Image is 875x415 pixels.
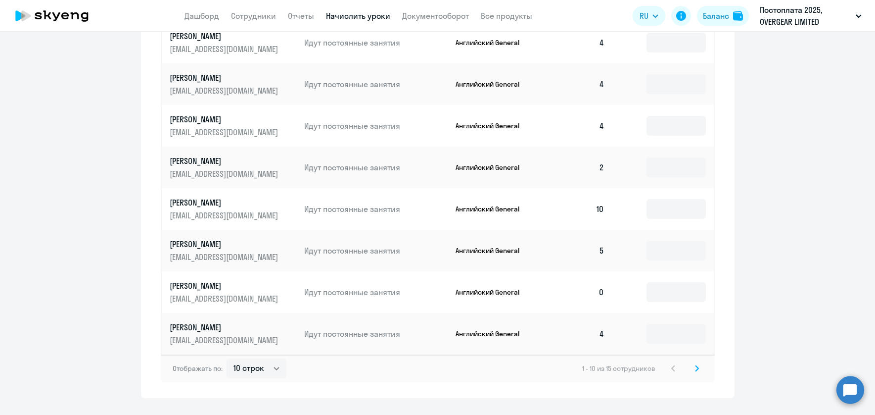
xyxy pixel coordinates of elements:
[170,197,297,221] a: [PERSON_NAME][EMAIL_ADDRESS][DOMAIN_NAME]
[170,293,280,304] p: [EMAIL_ADDRESS][DOMAIN_NAME]
[760,4,852,28] p: Постоплата 2025, OVERGEAR LIMITED
[304,162,448,173] p: Идут постоянные занятия
[640,10,648,22] span: RU
[456,246,530,255] p: Английский General
[170,114,280,125] p: [PERSON_NAME]
[170,156,297,179] a: [PERSON_NAME][EMAIL_ADDRESS][DOMAIN_NAME]
[304,120,448,131] p: Идут постоянные занятия
[170,322,280,333] p: [PERSON_NAME]
[170,280,280,291] p: [PERSON_NAME]
[231,11,276,21] a: Сотрудники
[170,280,297,304] a: [PERSON_NAME][EMAIL_ADDRESS][DOMAIN_NAME]
[755,4,867,28] button: Постоплата 2025, OVERGEAR LIMITED
[170,127,280,138] p: [EMAIL_ADDRESS][DOMAIN_NAME]
[703,10,729,22] div: Баланс
[402,11,469,21] a: Документооборот
[304,287,448,298] p: Идут постоянные занятия
[326,11,390,21] a: Начислить уроки
[304,245,448,256] p: Идут постоянные занятия
[304,328,448,339] p: Идут постоянные занятия
[170,72,280,83] p: [PERSON_NAME]
[633,6,665,26] button: RU
[544,63,613,105] td: 4
[170,239,297,262] a: [PERSON_NAME][EMAIL_ADDRESS][DOMAIN_NAME]
[170,85,280,96] p: [EMAIL_ADDRESS][DOMAIN_NAME]
[733,11,743,21] img: balance
[170,197,280,208] p: [PERSON_NAME]
[170,322,297,346] a: [PERSON_NAME][EMAIL_ADDRESS][DOMAIN_NAME]
[544,313,613,355] td: 4
[456,205,530,213] p: Английский General
[544,271,613,313] td: 0
[288,11,314,21] a: Отчеты
[170,210,280,221] p: [EMAIL_ADDRESS][DOMAIN_NAME]
[304,37,448,48] p: Идут постоянные занятия
[170,114,297,138] a: [PERSON_NAME][EMAIL_ADDRESS][DOMAIN_NAME]
[170,168,280,179] p: [EMAIL_ADDRESS][DOMAIN_NAME]
[544,230,613,271] td: 5
[544,105,613,147] td: 4
[456,329,530,338] p: Английский General
[544,188,613,230] td: 10
[456,80,530,89] p: Английский General
[170,72,297,96] a: [PERSON_NAME][EMAIL_ADDRESS][DOMAIN_NAME]
[304,79,448,90] p: Идут постоянные занятия
[544,147,613,188] td: 2
[697,6,749,26] button: Балансbalance
[184,11,219,21] a: Дашборд
[456,163,530,172] p: Английский General
[173,364,223,373] span: Отображать по:
[170,335,280,346] p: [EMAIL_ADDRESS][DOMAIN_NAME]
[456,121,530,130] p: Английский General
[456,38,530,47] p: Английский General
[456,288,530,297] p: Английский General
[304,204,448,214] p: Идут постоянные занятия
[170,44,280,54] p: [EMAIL_ADDRESS][DOMAIN_NAME]
[170,252,280,262] p: [EMAIL_ADDRESS][DOMAIN_NAME]
[582,364,655,373] span: 1 - 10 из 15 сотрудников
[170,156,280,166] p: [PERSON_NAME]
[544,22,613,63] td: 4
[170,239,280,250] p: [PERSON_NAME]
[170,31,280,42] p: [PERSON_NAME]
[481,11,532,21] a: Все продукты
[170,31,297,54] a: [PERSON_NAME][EMAIL_ADDRESS][DOMAIN_NAME]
